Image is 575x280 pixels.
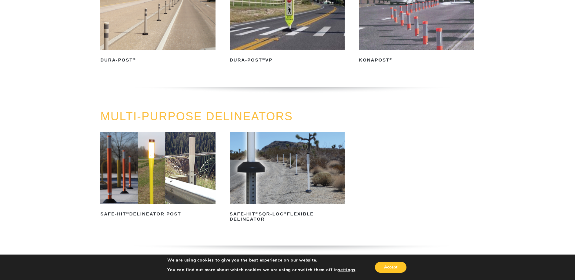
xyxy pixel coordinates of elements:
sup: ® [262,57,265,61]
h2: Dura-Post VP [230,55,345,65]
h2: Safe-Hit Delineator Post [100,209,216,219]
h2: Safe-Hit SQR-LOC Flexible Delineator [230,209,345,224]
sup: ® [126,211,129,215]
sup: ® [256,211,259,215]
h2: Dura-Post [100,55,216,65]
p: We are using cookies to give you the best experience on our website. [167,258,356,263]
sup: ® [133,57,136,61]
button: settings [338,267,355,273]
sup: ® [284,211,287,215]
h2: KonaPost [359,55,474,65]
button: Accept [375,262,406,273]
p: You can find out more about which cookies we are using or switch them off in . [167,267,356,273]
sup: ® [389,57,393,61]
a: MULTI-PURPOSE DELINEATORS [100,110,293,123]
a: Safe-Hit®SQR-LOC®Flexible Delineator [230,132,345,224]
a: Safe-Hit®Delineator Post [100,132,216,219]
